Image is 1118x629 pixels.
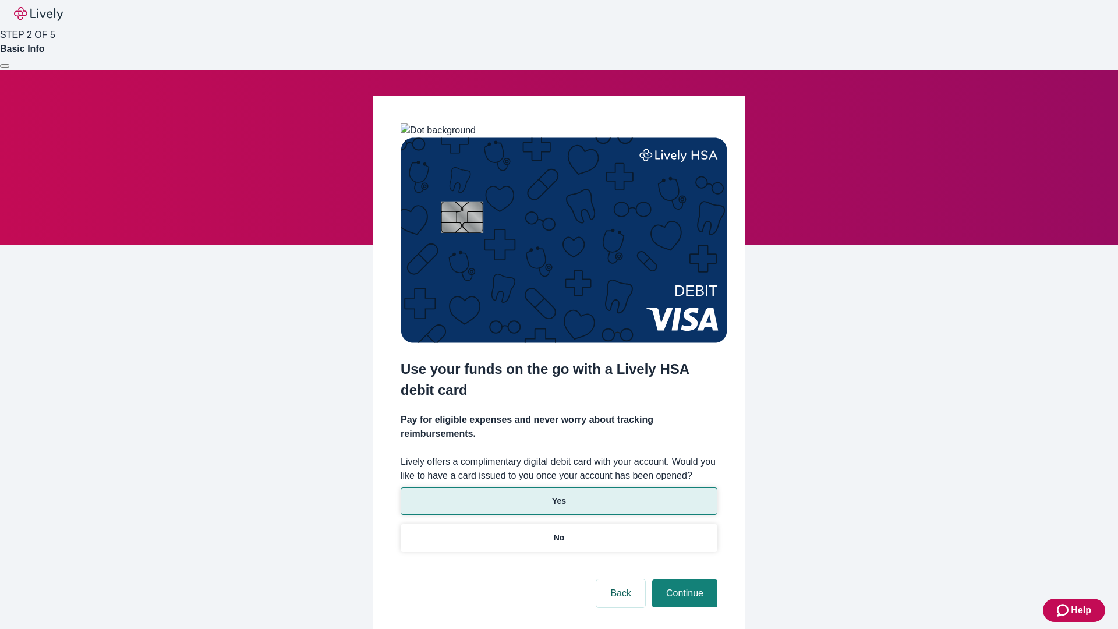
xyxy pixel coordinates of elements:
[554,532,565,544] p: No
[401,123,476,137] img: Dot background
[14,7,63,21] img: Lively
[1057,603,1071,617] svg: Zendesk support icon
[401,359,717,401] h2: Use your funds on the go with a Lively HSA debit card
[401,487,717,515] button: Yes
[401,524,717,552] button: No
[1071,603,1091,617] span: Help
[401,455,717,483] label: Lively offers a complimentary digital debit card with your account. Would you like to have a card...
[596,579,645,607] button: Back
[401,137,727,343] img: Debit card
[552,495,566,507] p: Yes
[1043,599,1105,622] button: Zendesk support iconHelp
[401,413,717,441] h4: Pay for eligible expenses and never worry about tracking reimbursements.
[652,579,717,607] button: Continue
